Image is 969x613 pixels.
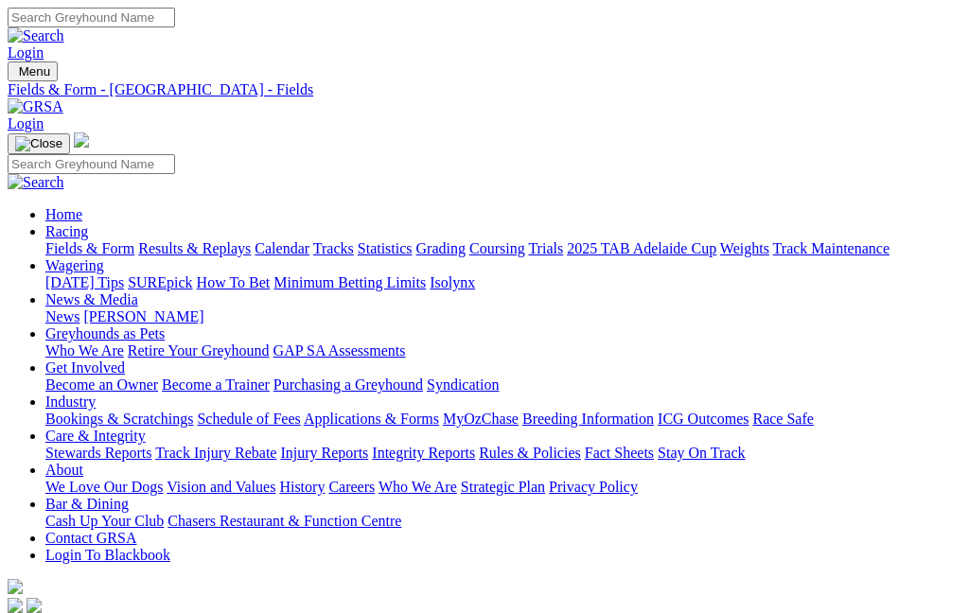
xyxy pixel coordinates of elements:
[328,479,375,495] a: Careers
[83,308,203,324] a: [PERSON_NAME]
[45,291,138,307] a: News & Media
[45,462,83,478] a: About
[45,325,165,342] a: Greyhounds as Pets
[427,377,499,393] a: Syndication
[461,479,545,495] a: Strategic Plan
[8,579,23,594] img: logo-grsa-white.png
[45,206,82,222] a: Home
[45,274,124,290] a: [DATE] Tips
[720,240,769,256] a: Weights
[45,513,164,529] a: Cash Up Your Club
[128,342,270,359] a: Retire Your Greyhound
[379,479,457,495] a: Who We Are
[416,240,466,256] a: Grading
[372,445,475,461] a: Integrity Reports
[167,513,401,529] a: Chasers Restaurant & Function Centre
[45,428,146,444] a: Care & Integrity
[45,342,961,359] div: Greyhounds as Pets
[8,98,63,115] img: GRSA
[658,411,749,427] a: ICG Outcomes
[45,240,134,256] a: Fields & Form
[358,240,413,256] a: Statistics
[273,342,406,359] a: GAP SA Assessments
[522,411,654,427] a: Breeding Information
[45,445,151,461] a: Stewards Reports
[8,174,64,191] img: Search
[45,479,961,496] div: About
[45,411,193,427] a: Bookings & Scratchings
[752,411,813,427] a: Race Safe
[15,136,62,151] img: Close
[8,154,175,174] input: Search
[8,598,23,613] img: facebook.svg
[8,81,961,98] a: Fields & Form - [GEOGRAPHIC_DATA] - Fields
[8,133,70,154] button: Toggle navigation
[45,274,961,291] div: Wagering
[167,479,275,495] a: Vision and Values
[585,445,654,461] a: Fact Sheets
[45,411,961,428] div: Industry
[304,411,439,427] a: Applications & Forms
[45,257,104,273] a: Wagering
[45,496,129,512] a: Bar & Dining
[273,274,426,290] a: Minimum Betting Limits
[138,240,251,256] a: Results & Replays
[313,240,354,256] a: Tracks
[479,445,581,461] a: Rules & Policies
[443,411,519,427] a: MyOzChase
[45,359,125,376] a: Get Involved
[430,274,475,290] a: Isolynx
[45,342,124,359] a: Who We Are
[255,240,309,256] a: Calendar
[773,240,890,256] a: Track Maintenance
[45,308,961,325] div: News & Media
[19,64,50,79] span: Menu
[155,445,276,461] a: Track Injury Rebate
[528,240,563,256] a: Trials
[197,411,300,427] a: Schedule of Fees
[8,61,58,81] button: Toggle navigation
[162,377,270,393] a: Become a Trainer
[45,513,961,530] div: Bar & Dining
[128,274,192,290] a: SUREpick
[8,115,44,131] a: Login
[45,445,961,462] div: Care & Integrity
[45,377,158,393] a: Become an Owner
[45,530,136,546] a: Contact GRSA
[469,240,525,256] a: Coursing
[567,240,716,256] a: 2025 TAB Adelaide Cup
[26,598,42,613] img: twitter.svg
[280,445,368,461] a: Injury Reports
[8,44,44,61] a: Login
[45,394,96,410] a: Industry
[273,377,423,393] a: Purchasing a Greyhound
[45,240,961,257] div: Racing
[45,479,163,495] a: We Love Our Dogs
[45,223,88,239] a: Racing
[658,445,745,461] a: Stay On Track
[197,274,271,290] a: How To Bet
[8,8,175,27] input: Search
[45,377,961,394] div: Get Involved
[45,308,79,324] a: News
[8,27,64,44] img: Search
[279,479,325,495] a: History
[74,132,89,148] img: logo-grsa-white.png
[45,547,170,563] a: Login To Blackbook
[549,479,638,495] a: Privacy Policy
